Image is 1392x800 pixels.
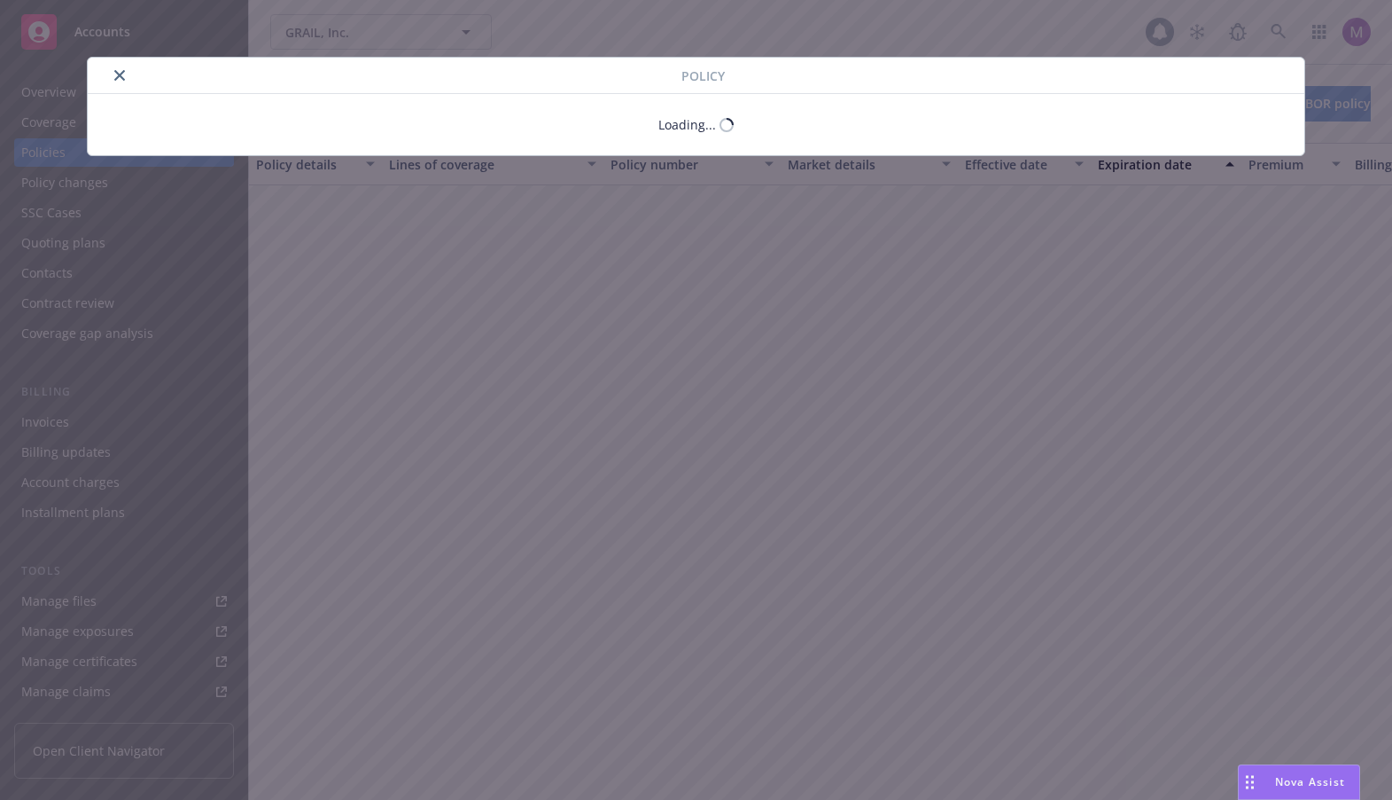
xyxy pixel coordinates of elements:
[1238,765,1360,800] button: Nova Assist
[109,65,130,86] button: close
[1239,765,1261,799] div: Drag to move
[658,115,716,134] div: Loading...
[1275,774,1345,789] span: Nova Assist
[681,67,725,85] span: Policy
